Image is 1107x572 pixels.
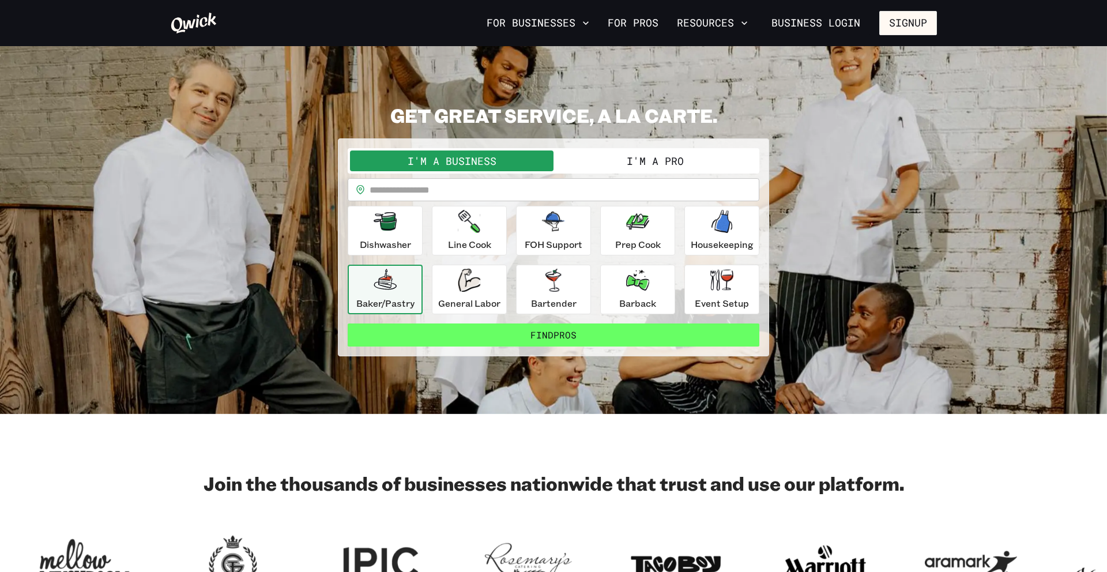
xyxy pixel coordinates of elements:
[691,238,754,251] p: Housekeeping
[553,150,757,171] button: I'm a Pro
[348,265,423,314] button: Baker/Pastry
[516,265,591,314] button: Bartender
[448,238,491,251] p: Line Cook
[356,296,415,310] p: Baker/Pastry
[615,238,661,251] p: Prep Cook
[350,150,553,171] button: I'm a Business
[600,206,675,255] button: Prep Cook
[348,323,759,347] button: FindPros
[879,11,937,35] button: Signup
[432,265,507,314] button: General Labor
[360,238,411,251] p: Dishwasher
[672,13,752,33] button: Resources
[684,265,759,314] button: Event Setup
[525,238,582,251] p: FOH Support
[762,11,870,35] a: Business Login
[432,206,507,255] button: Line Cook
[600,265,675,314] button: Barback
[619,296,656,310] p: Barback
[338,104,769,127] h2: GET GREAT SERVICE, A LA CARTE.
[684,206,759,255] button: Housekeeping
[170,472,937,495] h2: Join the thousands of businesses nationwide that trust and use our platform.
[482,13,594,33] button: For Businesses
[438,296,500,310] p: General Labor
[531,296,577,310] p: Bartender
[695,296,749,310] p: Event Setup
[603,13,663,33] a: For Pros
[516,206,591,255] button: FOH Support
[348,206,423,255] button: Dishwasher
